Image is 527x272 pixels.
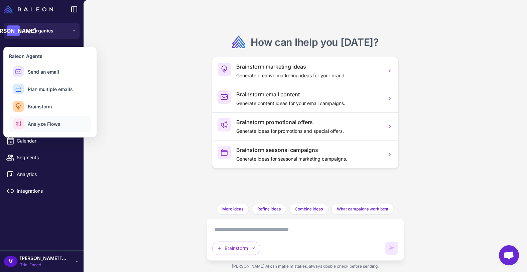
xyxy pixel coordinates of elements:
[17,187,76,195] span: Integrations
[236,63,381,71] h3: Brainstorm marketing ideas
[236,90,381,98] h3: Brainstorm email content
[20,255,67,262] span: [PERSON_NAME] [PERSON_NAME]
[28,120,60,127] span: Analyze Flows
[289,204,328,214] button: Combine ideas
[499,245,519,265] div: Open chat
[4,5,56,13] a: Raleon Logo
[9,116,91,132] button: Analyze Flows
[3,151,81,165] a: Segments
[4,256,17,267] div: V
[297,36,374,48] span: help you [DATE]
[257,206,281,212] span: Refine ideas
[236,72,381,79] p: Generate creative marketing ideas for your brand.
[4,23,80,39] button: [PERSON_NAME]Joy Organics
[3,134,81,148] a: Calendar
[17,154,76,161] span: Segments
[251,35,379,49] h2: How can I ?
[236,100,381,107] p: Generate content ideas for your email campaigns.
[3,167,81,181] a: Analytics
[9,98,91,114] button: Brainstorm
[207,261,404,272] div: [PERSON_NAME] AI can make mistakes, always double check before sending.
[17,137,76,145] span: Calendar
[3,184,81,198] a: Integrations
[9,81,91,97] button: Plan multiple emails
[28,103,52,110] span: Brainstorm
[3,67,81,81] a: Chats
[236,127,381,135] p: Generate ideas for promotions and special offers.
[9,64,91,80] button: Send an email
[4,5,53,13] img: Raleon Logo
[236,118,381,126] h3: Brainstorm promotional offers
[217,204,249,214] button: More ideas
[23,27,53,34] span: Joy Organics
[295,206,323,212] span: Combine ideas
[7,25,20,36] div: [PERSON_NAME]
[236,155,381,163] p: Generate ideas for seasonal marketing campaigns.
[9,53,91,60] h3: Raleon Agents
[28,68,59,75] span: Send an email
[337,206,388,212] span: What campaigns work best
[236,146,381,154] h3: Brainstorm seasonal campaigns
[331,204,394,214] button: What campaigns work best
[222,206,243,212] span: More ideas
[28,86,73,93] span: Plan multiple emails
[212,242,260,255] button: Brainstorm
[3,84,81,98] a: Knowledge
[3,100,81,114] a: Email Design
[17,171,76,178] span: Analytics
[20,262,67,268] span: Trial Ended
[252,204,286,214] button: Refine ideas
[3,117,81,131] a: Campaigns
